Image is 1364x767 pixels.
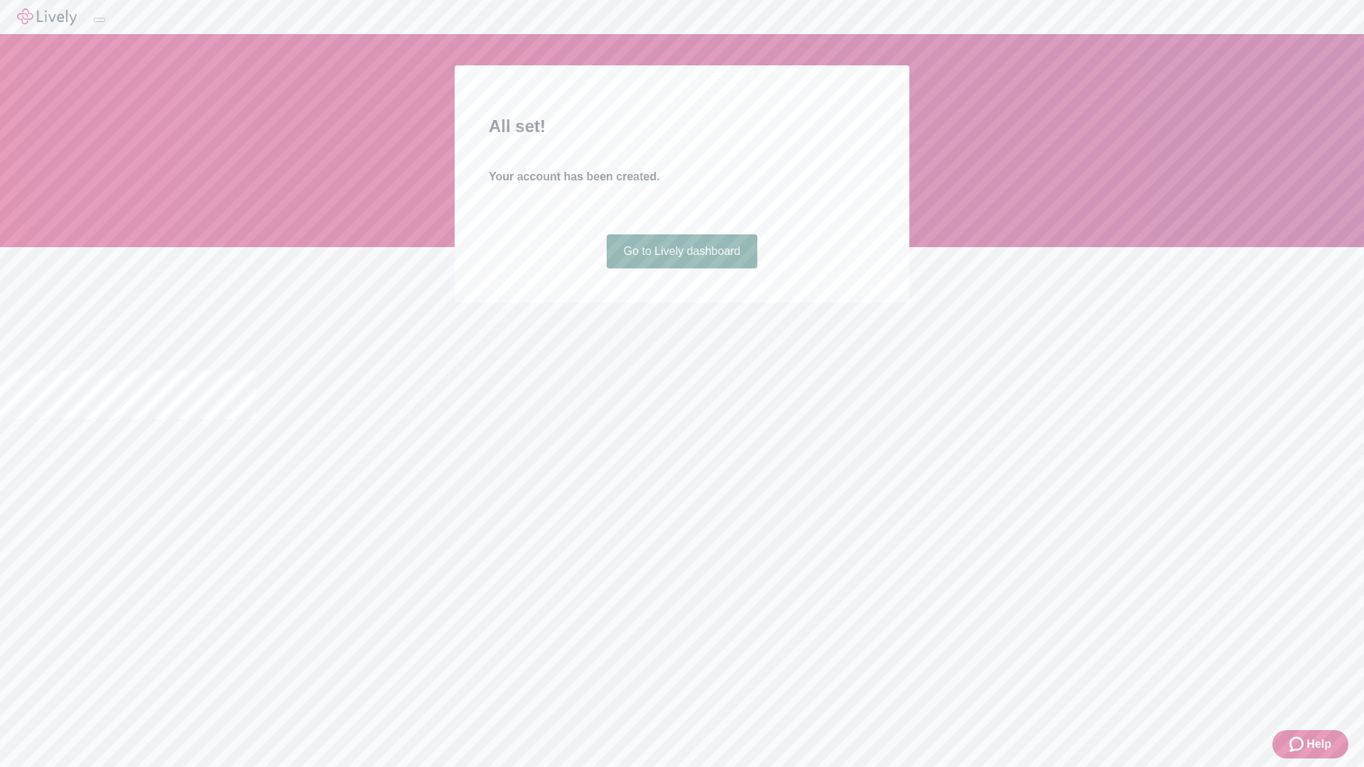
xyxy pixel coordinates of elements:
[607,234,758,268] a: Go to Lively dashboard
[1289,736,1306,753] svg: Zendesk support icon
[1272,730,1348,758] button: Zendesk support iconHelp
[17,9,77,26] img: Lively
[489,114,875,139] h2: All set!
[94,18,105,22] button: Log out
[489,168,875,185] h4: Your account has been created.
[1306,736,1331,753] span: Help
